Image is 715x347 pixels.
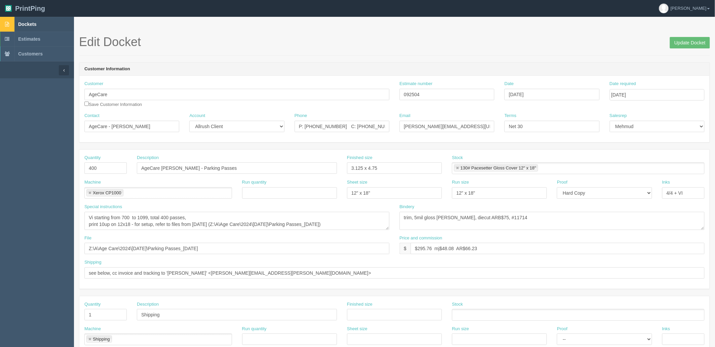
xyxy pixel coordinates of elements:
[18,51,43,56] span: Customers
[460,166,536,170] div: 130# Pacesetter Gloss Cover 12" x 18"
[452,155,463,161] label: Stock
[84,113,100,119] label: Contact
[84,326,101,332] label: Machine
[400,81,432,87] label: Estimate number
[452,179,469,186] label: Run size
[295,113,307,119] label: Phone
[670,37,710,48] input: Update Docket
[84,155,101,161] label: Quantity
[347,179,368,186] label: Sheet size
[189,113,205,119] label: Account
[504,81,514,87] label: Date
[84,179,101,186] label: Machine
[452,326,469,332] label: Run size
[5,5,12,12] img: logo-3e63b451c926e2ac314895c53de4908e5d424f24456219fb08d385ab2e579770.png
[84,235,91,241] label: File
[84,212,389,230] textarea: Vi starting from 700 to 1099, total 400 passes, print 10up on 12x18 - for setup, refer to files f...
[84,301,101,308] label: Quantity
[347,301,373,308] label: Finished size
[610,81,636,87] label: Date required
[452,301,463,308] label: Stock
[242,326,267,332] label: Run quantity
[400,212,705,230] textarea: trim, 5mil gloss [PERSON_NAME], diecut ARB$75, #11714
[79,35,710,49] h1: Edit Docket
[610,113,627,119] label: Salesrep
[79,63,710,76] header: Customer Information
[18,36,40,42] span: Estimates
[347,326,368,332] label: Sheet size
[400,235,442,241] label: Price and commission
[400,113,411,119] label: Email
[662,326,670,332] label: Inks
[93,191,121,195] div: Xerox CP1000
[18,22,36,27] span: Dockets
[400,204,414,210] label: Bindery
[84,81,389,108] div: Save Customer Information
[400,243,411,254] div: $
[557,326,567,332] label: Proof
[84,81,103,87] label: Customer
[347,155,373,161] label: Finished size
[242,179,267,186] label: Run quantity
[504,113,516,119] label: Terms
[137,301,159,308] label: Description
[137,155,159,161] label: Description
[662,179,670,186] label: Inks
[93,337,110,341] div: Shipping
[84,259,102,266] label: Shipping
[84,204,122,210] label: Special instructions
[659,4,669,13] img: avatar_default-7531ab5dedf162e01f1e0bb0964e6a185e93c5c22dfe317fb01d7f8cd2b1632c.jpg
[84,89,389,100] input: Enter customer name
[557,179,567,186] label: Proof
